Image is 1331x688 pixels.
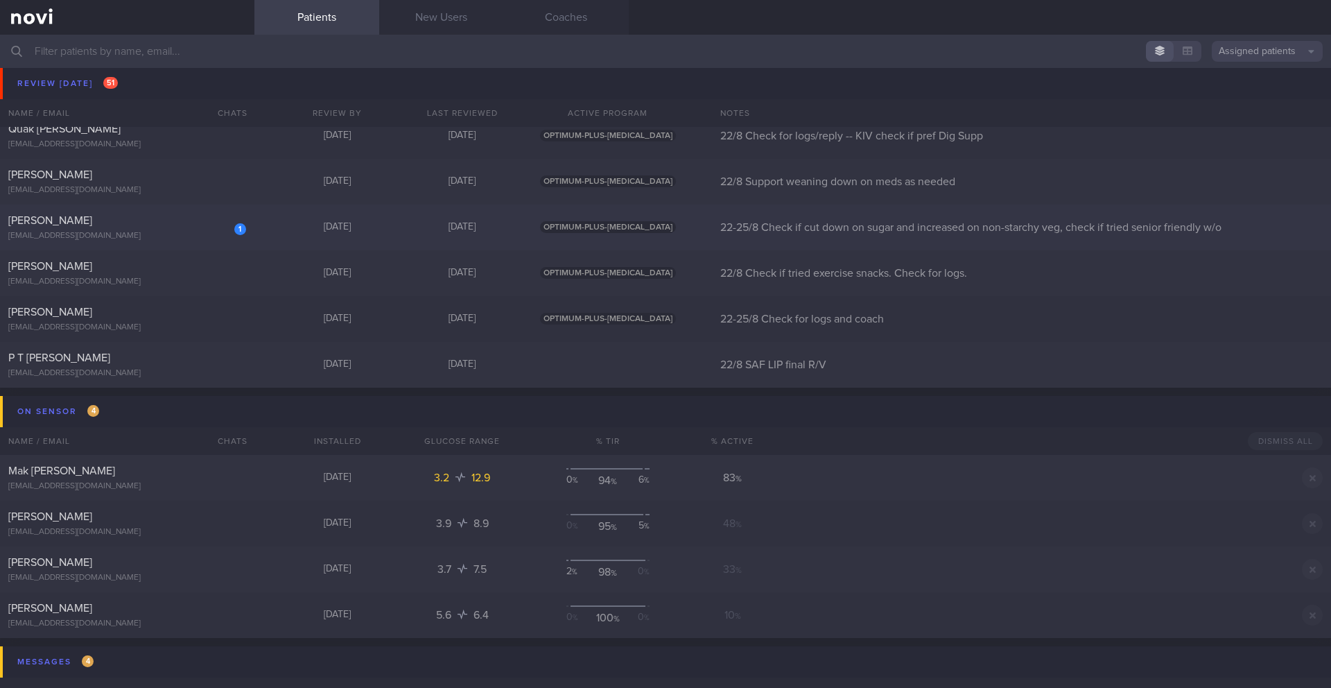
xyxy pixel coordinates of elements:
[1248,432,1323,450] button: Dismiss All
[199,427,254,455] div: Chats
[87,405,99,417] span: 4
[8,215,92,226] span: [PERSON_NAME]
[82,655,94,667] span: 4
[712,83,1331,97] div: Dig Supp
[595,474,620,488] div: 94
[8,139,246,150] div: [EMAIL_ADDRESS][DOMAIN_NAME]
[736,521,742,529] sub: %
[595,519,620,533] div: 95
[8,277,246,287] div: [EMAIL_ADDRESS][DOMAIN_NAME]
[712,266,1331,280] div: 22/8 Check if tried exercise snacks. Check for logs.
[691,517,774,531] div: 48
[614,615,620,623] sub: %
[595,565,620,579] div: 98
[566,474,592,488] div: 0
[275,175,400,188] div: [DATE]
[611,524,617,532] sub: %
[400,359,525,371] div: [DATE]
[473,518,489,529] span: 8.9
[624,565,650,579] div: 0
[275,517,400,530] div: [DATE]
[8,619,246,629] div: [EMAIL_ADDRESS][DOMAIN_NAME]
[400,84,525,96] div: A month ago
[572,569,577,576] sub: %
[8,352,110,363] span: P T [PERSON_NAME]
[573,523,578,530] sub: %
[8,603,92,614] span: [PERSON_NAME]
[275,563,400,576] div: [DATE]
[473,564,487,575] span: 7.5
[540,221,676,233] span: OPTIMUM-PLUS-[MEDICAL_DATA]
[644,614,650,621] sub: %
[611,478,617,486] sub: %
[400,130,525,142] div: [DATE]
[400,221,525,234] div: [DATE]
[624,474,650,488] div: 6
[644,523,650,530] sub: %
[540,313,676,325] span: OPTIMUM-PLUS-[MEDICAL_DATA]
[400,427,525,455] div: Glucose Range
[573,614,578,621] sub: %
[691,427,774,455] div: % Active
[595,611,620,625] div: 100
[400,313,525,325] div: [DATE]
[8,123,121,135] span: Quak [PERSON_NAME]
[275,609,400,621] div: [DATE]
[712,312,1331,326] div: 22-25/8 Check for logs and coach
[8,465,115,476] span: Mak [PERSON_NAME]
[14,653,97,671] div: Messages
[736,567,742,575] sub: %
[735,612,741,621] sub: %
[540,130,676,141] span: OPTIMUM-PLUS-[MEDICAL_DATA]
[566,565,592,579] div: 2
[14,402,103,421] div: On sensor
[712,358,1331,372] div: 22/8 SAF LIP final R/V
[275,359,400,371] div: [DATE]
[1212,41,1323,62] button: Assigned patients
[525,427,691,455] div: % TIR
[8,511,92,522] span: [PERSON_NAME]
[691,471,774,485] div: 83
[400,175,525,188] div: [DATE]
[275,130,400,142] div: [DATE]
[275,313,400,325] div: [DATE]
[540,84,676,96] span: OPTIMUM-PLUS-[MEDICAL_DATA]
[275,427,400,455] div: Installed
[275,472,400,484] div: [DATE]
[8,322,246,333] div: [EMAIL_ADDRESS][DOMAIN_NAME]
[712,175,1331,189] div: 22/8 Support weaning down on meds as needed
[437,564,454,575] span: 3.7
[275,221,400,234] div: [DATE]
[8,78,153,89] span: [PERSON_NAME] (Kimberline)
[540,175,676,187] span: OPTIMUM-PLUS-[MEDICAL_DATA]
[644,477,650,484] sub: %
[566,611,592,625] div: 0
[471,472,490,483] span: 12.9
[436,518,454,529] span: 3.9
[8,231,246,241] div: [EMAIL_ADDRESS][DOMAIN_NAME]
[573,477,578,484] sub: %
[275,267,400,279] div: [DATE]
[691,562,774,576] div: 33
[712,129,1331,143] div: 22/8 Check for logs/reply -- KIV check if pref Dig Supp
[644,569,650,576] sub: %
[624,519,650,533] div: 5
[8,368,246,379] div: [EMAIL_ADDRESS][DOMAIN_NAME]
[8,573,246,583] div: [EMAIL_ADDRESS][DOMAIN_NAME]
[566,519,592,533] div: 0
[8,261,92,272] span: [PERSON_NAME]
[611,569,617,578] sub: %
[8,169,92,180] span: [PERSON_NAME]
[624,611,650,625] div: 0
[400,267,525,279] div: [DATE]
[234,223,246,235] div: 1
[540,267,676,279] span: OPTIMUM-PLUS-[MEDICAL_DATA]
[8,481,246,492] div: [EMAIL_ADDRESS][DOMAIN_NAME]
[8,557,92,568] span: [PERSON_NAME]
[712,221,1331,234] div: 22-25/8 Check if cut down on sugar and increased on non-starchy veg, check if tried senior friend...
[8,527,246,537] div: [EMAIL_ADDRESS][DOMAIN_NAME]
[8,307,92,318] span: [PERSON_NAME]
[436,610,454,621] span: 5.6
[8,94,246,104] div: [DOMAIN_NAME][EMAIL_ADDRESS][DOMAIN_NAME]
[8,185,246,196] div: [EMAIL_ADDRESS][DOMAIN_NAME]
